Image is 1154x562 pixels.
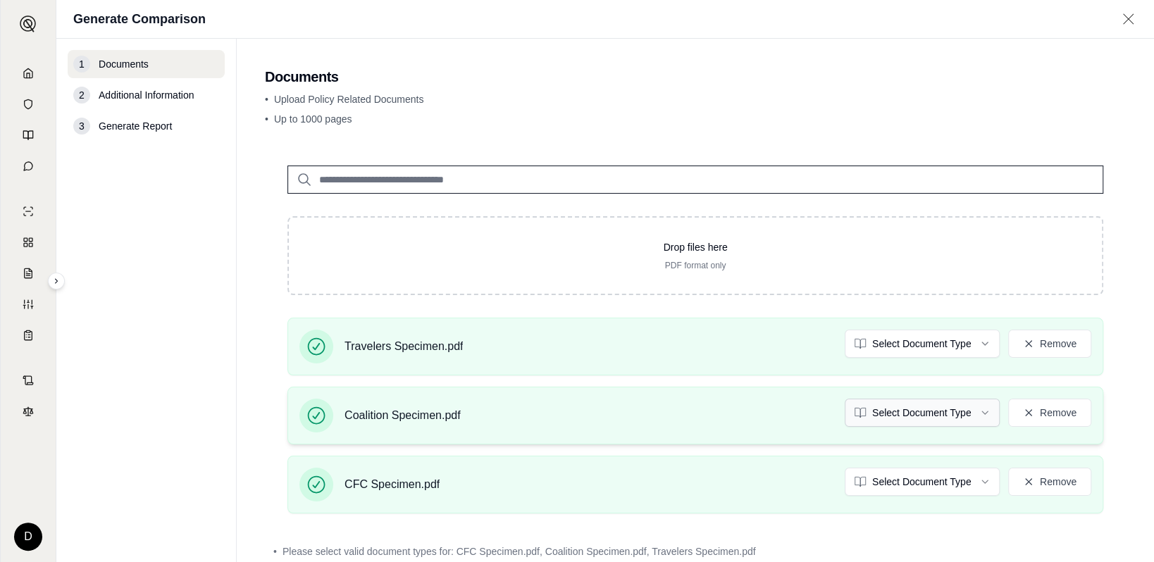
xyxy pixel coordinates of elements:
[9,290,47,318] a: Custom Report
[345,407,461,424] span: Coalition Specimen.pdf
[73,56,90,73] div: 1
[311,240,1079,254] p: Drop files here
[9,121,47,149] a: Prompt Library
[1008,399,1091,427] button: Remove
[14,523,42,551] div: D
[99,119,172,133] span: Generate Report
[73,87,90,104] div: 2
[9,90,47,118] a: Documents Vault
[345,338,463,355] span: Travelers Specimen.pdf
[9,321,47,349] a: Coverage Table
[311,260,1079,271] p: PDF format only
[265,113,268,125] span: •
[99,57,149,71] span: Documents
[9,59,47,87] a: Home
[73,9,206,29] h1: Generate Comparison
[14,10,42,38] button: Expand sidebar
[265,94,268,105] span: •
[265,67,1126,87] h2: Documents
[1008,330,1091,358] button: Remove
[20,15,37,32] img: Expand sidebar
[9,259,47,287] a: Claim Coverage
[48,273,65,289] button: Expand sidebar
[273,544,277,558] span: •
[99,88,194,102] span: Additional Information
[274,113,352,125] span: Up to 1000 pages
[73,118,90,135] div: 3
[345,476,440,493] span: CFC Specimen.pdf
[274,94,423,105] span: Upload Policy Related Documents
[9,152,47,180] a: Chat
[283,544,756,558] span: Please select valid document types for: CFC Specimen.pdf, Coalition Specimen.pdf, Travelers Speci...
[1008,468,1091,496] button: Remove
[9,397,47,425] a: Legal Search Engine
[9,197,47,225] a: Single Policy
[9,366,47,394] a: Contract Analysis
[9,228,47,256] a: Policy Comparisons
